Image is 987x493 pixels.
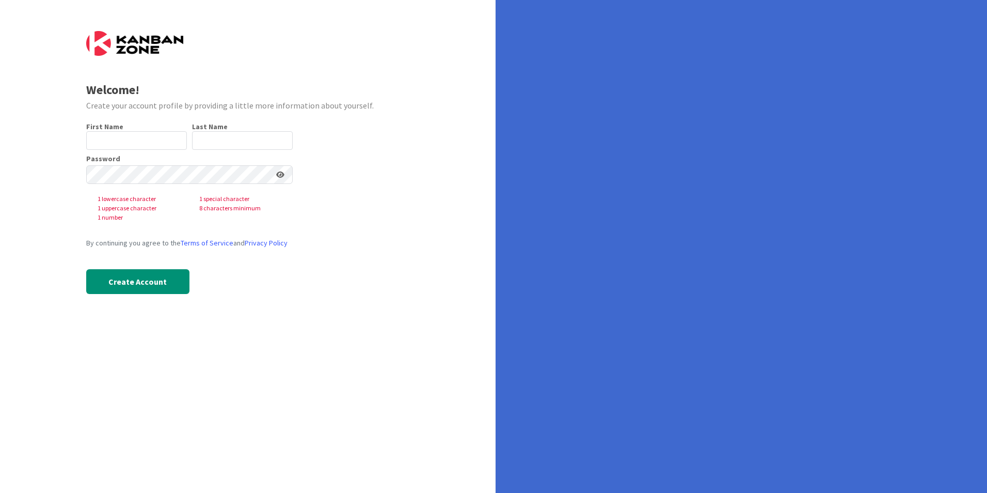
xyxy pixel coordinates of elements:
a: Privacy Policy [245,238,288,248]
button: Create Account [86,269,189,294]
img: Kanban Zone [86,31,183,56]
div: By continuing you agree to the and [86,238,293,249]
label: Last Name [192,122,228,131]
span: 1 lowercase character [89,194,191,204]
a: Terms of Service [181,238,233,248]
span: 1 special character [191,194,293,204]
div: Create your account profile by providing a little more information about yourself. [86,99,410,112]
label: Password [86,155,120,162]
span: 8 characters minimum [191,204,293,213]
span: 1 uppercase character [89,204,191,213]
label: First Name [86,122,123,131]
span: 1 number [89,213,191,222]
div: Welcome! [86,81,410,99]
